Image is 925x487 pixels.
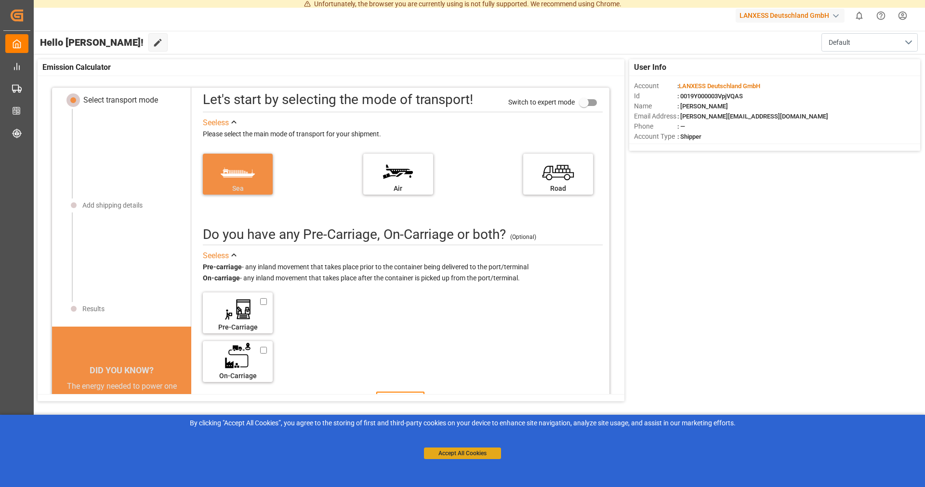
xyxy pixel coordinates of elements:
[208,322,268,332] div: Pre-Carriage
[634,121,677,132] span: Phone
[203,263,242,271] strong: Pre-carriage
[677,133,701,140] span: : Shipper
[634,91,677,101] span: Id
[203,90,473,110] div: Let's start by selecting the mode of transport!
[634,81,677,91] span: Account
[208,371,268,381] div: On-Carriage
[829,38,850,48] span: Default
[40,33,144,52] span: Hello [PERSON_NAME]!
[736,6,848,25] button: LANXESS Deutschland GmbH
[203,274,240,282] strong: On-carriage
[208,184,268,194] div: Sea
[528,184,588,194] div: Road
[203,117,229,129] div: See less
[634,132,677,142] span: Account Type
[870,5,892,26] button: Help Center
[634,111,677,121] span: Email Address
[82,304,105,314] div: Results
[203,262,603,285] div: - any inland movement that takes place prior to the container being delivered to the port/termina...
[42,62,111,73] span: Emission Calculator
[677,103,728,110] span: : [PERSON_NAME]
[260,346,267,355] input: On-Carriage
[260,297,267,306] input: Pre-Carriage
[677,123,685,130] span: : —
[203,250,229,262] div: See less
[424,448,501,459] button: Accept All Cookies
[64,381,180,450] div: The energy needed to power one large container ship across the ocean in a single day is the same ...
[203,224,506,245] div: Do you have any Pre-Carriage, On-Carriage or both? (optional)
[510,233,536,241] div: (Optional)
[508,98,575,105] span: Switch to expert mode
[677,92,743,100] span: : 0019Y000003VpjVQAS
[178,381,191,461] button: next slide / item
[679,82,760,90] span: LANXESS Deutschland GmbH
[677,82,760,90] span: :
[368,184,428,194] div: Air
[848,5,870,26] button: show 0 new notifications
[634,101,677,111] span: Name
[82,200,143,211] div: Add shipping details
[736,9,845,23] div: LANXESS Deutschland GmbH
[634,62,666,73] span: User Info
[203,129,603,140] div: Please select the main mode of transport for your shipment.
[821,33,918,52] button: open menu
[677,113,828,120] span: : [PERSON_NAME][EMAIL_ADDRESS][DOMAIN_NAME]
[52,381,66,461] button: previous slide / item
[83,94,158,106] div: Select transport mode
[52,360,191,381] div: DID YOU KNOW?
[7,418,918,428] div: By clicking "Accept All Cookies”, you agree to the storing of first and third-party cookies on yo...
